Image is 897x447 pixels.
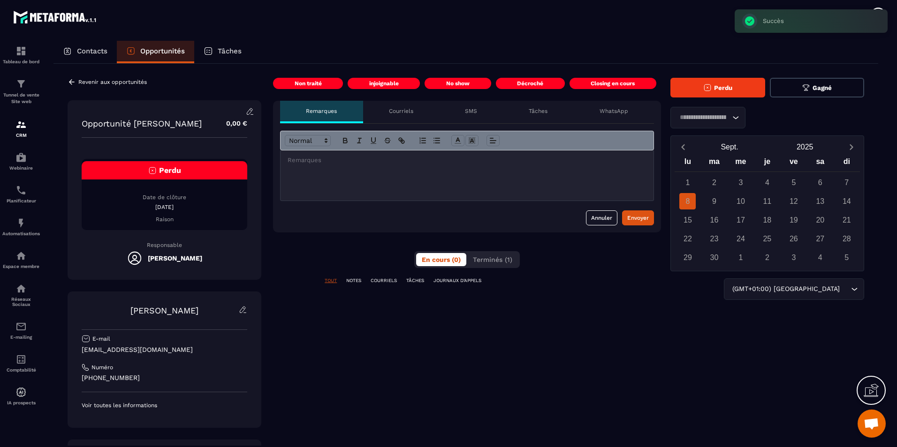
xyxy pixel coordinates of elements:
button: En cours (0) [416,253,466,266]
button: Open months overlay [692,139,768,155]
div: 20 [812,212,829,228]
p: IA prospects [2,400,40,405]
a: accountantaccountantComptabilité [2,347,40,380]
a: Contacts [53,41,117,63]
img: accountant [15,354,27,365]
div: 23 [706,231,722,247]
div: 27 [812,231,829,247]
p: SMS [465,107,477,115]
div: Calendar wrapper [675,155,860,266]
div: 4 [812,249,829,266]
p: Numéro [91,364,113,371]
div: Search for option [724,278,864,300]
div: 19 [785,212,802,228]
p: Opportunités [140,47,185,55]
img: email [15,321,27,332]
div: Search for option [670,107,745,128]
img: automations [15,250,27,261]
div: 30 [706,249,722,266]
a: Tâches [194,41,251,63]
div: 9 [706,193,722,209]
p: E-mailing [2,335,40,340]
div: Ouvrir le chat [858,410,886,438]
div: di [834,155,860,171]
div: 6 [812,174,829,191]
span: En cours (0) [422,256,461,263]
p: WhatsApp [600,107,628,115]
div: 10 [732,193,749,209]
img: formation [15,78,27,89]
p: CRM [2,133,40,138]
div: 1 [679,174,696,191]
a: [PERSON_NAME] [130,305,198,315]
p: Raison [82,216,247,223]
button: Envoyer [622,210,654,225]
button: Open years overlay [767,139,843,155]
div: 29 [679,249,696,266]
p: Courriels [389,107,413,115]
button: Annuler [586,210,617,225]
div: Calendar days [675,174,860,266]
div: 1 [732,249,749,266]
div: 2 [706,174,722,191]
p: Date de clôture [82,194,247,201]
div: 28 [838,231,855,247]
p: Espace membre [2,264,40,269]
button: Previous month [675,141,692,153]
button: Next month [843,141,860,153]
div: ve [781,155,807,171]
div: 5 [785,174,802,191]
span: (GMT+01:00) [GEOGRAPHIC_DATA] [730,284,842,294]
div: 13 [812,193,829,209]
p: Webinaire [2,165,40,171]
p: Contacts [77,47,107,55]
div: 3 [785,249,802,266]
a: schedulerschedulerPlanificateur [2,178,40,210]
p: [DATE] [82,203,247,211]
button: Gagné [770,78,864,97]
button: Terminés (1) [467,253,518,266]
span: Terminés (1) [473,256,512,263]
a: automationsautomationsWebinaire [2,145,40,178]
p: Tâches [218,47,242,55]
a: formationformationTunnel de vente Site web [2,71,40,112]
p: TOUT [325,277,337,284]
p: 0,00 € [217,114,247,133]
div: 2 [759,249,775,266]
h5: [PERSON_NAME] [148,254,202,262]
div: 16 [706,212,722,228]
div: sa [807,155,833,171]
div: 24 [732,231,749,247]
p: [PHONE_NUMBER] [82,373,247,382]
div: 17 [732,212,749,228]
div: 3 [732,174,749,191]
div: lu [675,155,701,171]
p: Réseaux Sociaux [2,297,40,307]
a: formationformationCRM [2,112,40,145]
p: [EMAIL_ADDRESS][DOMAIN_NAME] [82,345,247,354]
div: ma [701,155,727,171]
div: je [754,155,780,171]
div: 11 [759,193,775,209]
p: Revenir aux opportunités [78,79,147,85]
a: emailemailE-mailing [2,314,40,347]
p: Automatisations [2,231,40,236]
img: formation [15,119,27,130]
span: Perdu [714,84,732,91]
div: 7 [838,174,855,191]
div: 14 [838,193,855,209]
p: JOURNAUX D'APPELS [433,277,481,284]
div: 26 [785,231,802,247]
p: Tunnel de vente Site web [2,92,40,105]
div: 4 [759,174,775,191]
button: Perdu [670,78,765,97]
p: Non traité [295,80,322,87]
p: Remarques [306,107,337,115]
p: TÂCHES [406,277,424,284]
a: social-networksocial-networkRéseaux Sociaux [2,276,40,314]
p: NOTES [346,277,361,284]
p: Opportunité [PERSON_NAME] [82,119,202,128]
img: automations [15,152,27,163]
p: No show [446,80,470,87]
p: Tâches [529,107,547,115]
